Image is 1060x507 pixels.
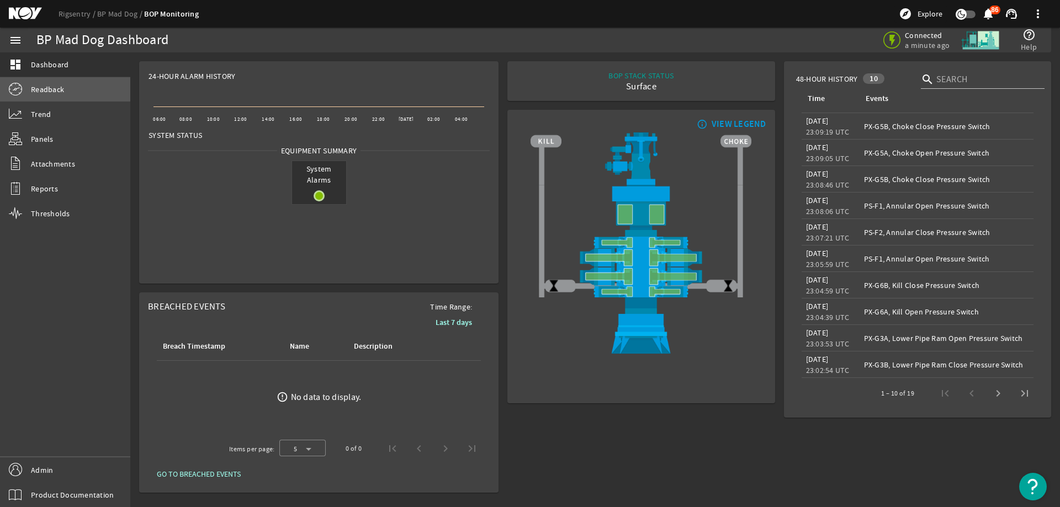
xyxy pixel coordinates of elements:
span: Reports [31,183,58,194]
legacy-datetime-component: [DATE] [806,142,829,152]
i: search [921,73,934,86]
span: Connected [905,30,952,40]
button: GO TO BREACHED EVENTS [148,464,250,484]
span: Product Documentation [31,489,114,500]
span: Admin [31,465,53,476]
legacy-datetime-component: [DATE] [806,195,829,205]
img: WellheadConnector.png [531,297,751,354]
button: Last 7 days [427,312,481,332]
legacy-datetime-component: 23:09:19 UTC [806,127,850,137]
button: 86 [982,8,994,20]
mat-icon: explore [899,7,912,20]
legacy-datetime-component: 23:04:59 UTC [806,286,850,296]
span: 48-Hour History [796,73,858,84]
legacy-datetime-component: [DATE] [806,354,829,364]
img: PipeRamOpen.png [531,237,751,248]
div: PS-F2, Annular Close Pressure Switch [864,227,1029,238]
img: ValveClose.png [722,279,735,292]
button: Explore [894,5,947,23]
div: 1 – 10 of 19 [881,388,914,399]
span: Explore [918,8,942,19]
div: Events [864,93,1025,105]
div: PS-F1, Annular Open Pressure Switch [864,253,1029,264]
div: Events [866,93,888,105]
mat-icon: error_outline [277,391,288,403]
text: 06:00 [153,116,166,122]
legacy-datetime-component: 23:08:46 UTC [806,180,850,190]
div: Items per page: [229,444,275,455]
div: PX-G5B, Choke Close Pressure Switch [864,121,1029,132]
span: Readback [31,84,64,95]
div: Name [288,340,339,353]
span: System Status [149,130,202,141]
mat-icon: support_agent [1005,7,1018,20]
text: 02:00 [427,116,440,122]
mat-icon: dashboard [9,58,22,71]
text: 16:00 [289,116,302,122]
text: [DATE] [399,116,414,122]
button: more_vert [1025,1,1051,27]
input: Search [936,73,1036,86]
img: TransparentStackSlice.png [734,209,747,225]
legacy-datetime-component: [DATE] [806,275,829,285]
legacy-datetime-component: 23:04:39 UTC [806,312,850,322]
div: No data to display. [291,392,362,403]
span: Attachments [31,158,75,169]
span: Time Range: [421,301,481,312]
legacy-datetime-component: [DATE] [806,222,829,232]
div: VIEW LEGEND [712,119,766,130]
div: Description [354,340,393,353]
div: 10 [863,73,884,84]
text: 10:00 [207,116,220,122]
text: 08:00 [179,116,192,122]
div: BP Mad Dog Dashboard [36,35,168,46]
text: 20:00 [344,116,357,122]
legacy-datetime-component: [DATE] [806,301,829,311]
button: Next page [985,380,1011,407]
img: ValveClose.png [547,279,560,292]
div: Description [352,340,431,353]
div: PX-G3A, Lower Pipe Ram Open Pressure Switch [864,333,1029,344]
div: Time [808,93,825,105]
legacy-datetime-component: [DATE] [806,116,829,126]
mat-icon: info_outline [695,120,708,129]
button: Open Resource Center [1019,473,1047,500]
text: 04:00 [455,116,468,122]
span: Dashboard [31,59,68,70]
span: Trend [31,109,51,120]
img: ShearRamOpen.png [531,267,751,286]
div: Breach Timestamp [163,340,225,353]
img: Skid.svg [960,19,1001,61]
b: Last 7 days [436,317,472,328]
mat-icon: help_outline [1022,28,1036,41]
div: PX-G3B, Lower Pipe Ram Close Pressure Switch [864,359,1029,370]
legacy-datetime-component: 23:08:06 UTC [806,206,850,216]
div: Name [290,340,309,353]
a: BOP Monitoring [144,9,199,19]
div: PX-G5A, Choke Open Pressure Switch [864,147,1029,158]
div: PX-G6B, Kill Close Pressure Switch [864,280,1029,291]
text: 14:00 [262,116,274,122]
mat-icon: notifications [982,7,995,20]
legacy-datetime-component: [DATE] [806,248,829,258]
legacy-datetime-component: 23:09:05 UTC [806,153,850,163]
div: Surface [608,81,674,92]
a: BP Mad Dog [97,9,144,19]
div: PS-F1, Annular Open Pressure Switch [864,200,1029,211]
div: 0 of 0 [346,443,362,454]
button: Last page [1011,380,1038,407]
img: RiserAdapter.png [531,132,751,185]
legacy-datetime-component: 23:07:21 UTC [806,233,850,243]
div: BOP STACK STATUS [608,70,674,81]
span: System Alarms [292,161,346,188]
legacy-datetime-component: 23:03:53 UTC [806,339,850,349]
text: 12:00 [234,116,247,122]
img: PipeRamOpen.png [531,286,751,297]
span: Breached Events [148,301,225,312]
img: ShearRamOpen.png [531,248,751,267]
mat-icon: menu [9,34,22,47]
span: Help [1021,41,1037,52]
div: Breach Timestamp [161,340,275,353]
legacy-datetime-component: 23:02:54 UTC [806,365,850,375]
span: 24-Hour Alarm History [149,71,235,82]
